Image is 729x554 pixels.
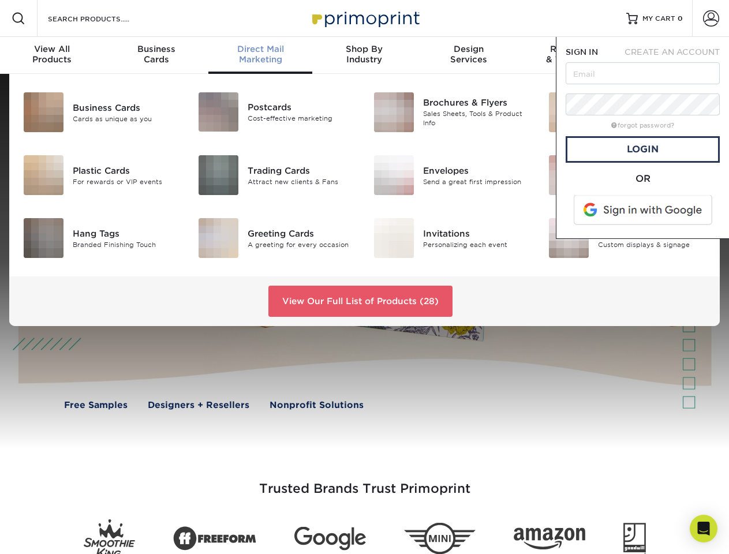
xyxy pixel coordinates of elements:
[417,44,521,65] div: Services
[312,44,416,54] span: Shop By
[678,14,683,23] span: 0
[642,14,675,24] span: MY CART
[625,47,720,57] span: CREATE AN ACCOUNT
[566,62,720,84] input: Email
[566,47,598,57] span: SIGN IN
[623,523,646,554] img: Goodwill
[27,454,702,510] h3: Trusted Brands Trust Primoprint
[104,44,208,54] span: Business
[47,12,159,25] input: SEARCH PRODUCTS.....
[104,37,208,74] a: BusinessCards
[208,44,312,65] div: Marketing
[417,44,521,54] span: Design
[611,122,674,129] a: forgot password?
[208,44,312,54] span: Direct Mail
[104,44,208,65] div: Cards
[521,44,625,54] span: Resources
[690,515,717,542] div: Open Intercom Messenger
[268,286,453,317] a: View Our Full List of Products (28)
[566,136,720,163] a: Login
[294,527,366,551] img: Google
[566,172,720,186] div: OR
[312,37,416,74] a: Shop ByIndustry
[514,528,585,550] img: Amazon
[521,37,625,74] a: Resources& Templates
[208,37,312,74] a: Direct MailMarketing
[417,37,521,74] a: DesignServices
[312,44,416,65] div: Industry
[521,44,625,65] div: & Templates
[307,6,423,31] img: Primoprint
